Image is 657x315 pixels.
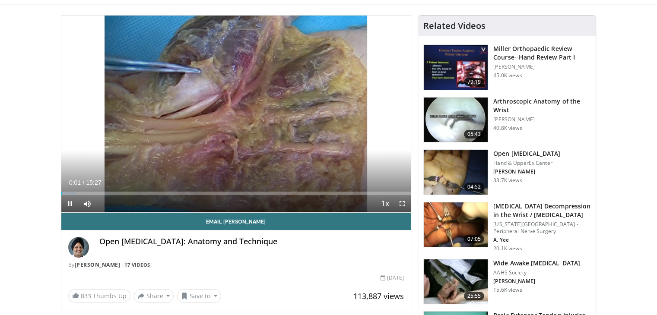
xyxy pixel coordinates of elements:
[424,259,488,304] img: wide_awake_carpal_tunnel_100008556_2.jpg.150x105_q85_crop-smart_upscale.jpg
[423,44,590,90] a: 79:19 Miller Orthopaedic Review Course--Hand Review Part I [PERSON_NAME] 45.0K views
[68,289,130,302] a: 833 Thumbs Up
[493,221,590,235] p: [US_STATE][GEOGRAPHIC_DATA] - Peripheral Nerve Surgery
[61,195,79,212] button: Pause
[69,179,81,186] span: 0:01
[493,116,590,123] p: [PERSON_NAME]
[61,16,411,213] video-js: Video Player
[493,125,522,132] p: 40.8K views
[79,195,96,212] button: Mute
[493,269,580,276] p: AAHS Society
[394,195,411,212] button: Fullscreen
[493,278,580,285] p: [PERSON_NAME]
[134,289,174,303] button: Share
[464,235,485,243] span: 07:05
[493,245,522,252] p: 20.1K views
[493,202,590,219] h3: [MEDICAL_DATA] Decompression in the Wrist / [MEDICAL_DATA]
[493,44,590,62] h3: Miller Orthopaedic Review Course--Hand Review Part I
[81,292,91,300] span: 833
[381,274,404,282] div: [DATE]
[493,236,590,243] p: A. Yee
[61,192,411,195] div: Progress Bar
[423,259,590,305] a: 25:55 Wide Awake [MEDICAL_DATA] AAHS Society [PERSON_NAME] 15.6K views
[83,179,85,186] span: /
[493,168,560,175] p: [PERSON_NAME]
[424,150,488,195] img: 54315_0000_3.png.150x105_q85_crop-smart_upscale.jpg
[376,195,394,212] button: Playback Rate
[353,291,404,301] span: 113,887 views
[493,287,522,293] p: 15.6K views
[99,237,404,246] h4: Open [MEDICAL_DATA]: Anatomy and Technique
[464,183,485,191] span: 04:52
[493,72,522,79] p: 45.0K views
[423,149,590,195] a: 04:52 Open [MEDICAL_DATA] Hand & UpperEx Center [PERSON_NAME] 33.7K views
[177,289,221,303] button: Save to
[424,98,488,142] img: a6f1be81-36ec-4e38-ae6b-7e5798b3883c.150x105_q85_crop-smart_upscale.jpg
[493,149,560,158] h3: Open [MEDICAL_DATA]
[464,292,485,300] span: 25:55
[122,261,153,268] a: 17 Videos
[493,177,522,184] p: 33.7K views
[86,179,101,186] span: 15:27
[464,130,485,139] span: 05:43
[61,213,411,230] a: Email [PERSON_NAME]
[68,261,404,269] div: By
[68,237,89,258] img: Avatar
[423,202,590,252] a: 07:05 [MEDICAL_DATA] Decompression in the Wrist / [MEDICAL_DATA] [US_STATE][GEOGRAPHIC_DATA] - Pe...
[493,63,590,70] p: [PERSON_NAME]
[424,202,488,247] img: 80b671cc-e6c2-4c30-b4fd-e019560497a8.150x105_q85_crop-smart_upscale.jpg
[493,160,560,167] p: Hand & UpperEx Center
[464,78,485,86] span: 79:19
[493,259,580,268] h3: Wide Awake [MEDICAL_DATA]
[493,97,590,114] h3: Arthroscopic Anatomy of the Wrist
[75,261,121,268] a: [PERSON_NAME]
[423,21,486,31] h4: Related Videos
[423,97,590,143] a: 05:43 Arthroscopic Anatomy of the Wrist [PERSON_NAME] 40.8K views
[424,45,488,90] img: miller_1.png.150x105_q85_crop-smart_upscale.jpg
